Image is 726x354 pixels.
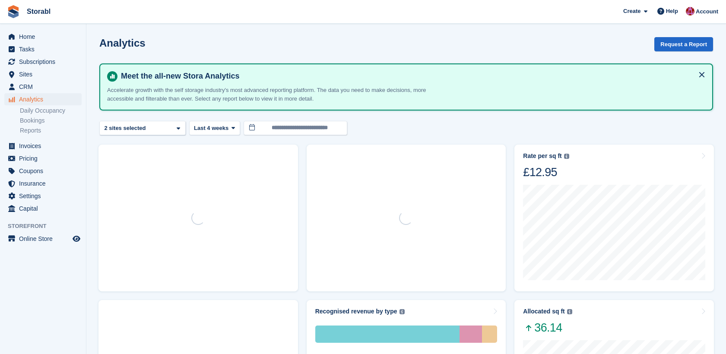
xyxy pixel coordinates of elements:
img: stora-icon-8386f47178a22dfd0bd8f6a31ec36ba5ce8667c1dd55bd0f319d3a0aa187defe.svg [7,5,20,18]
img: icon-info-grey-7440780725fd019a000dd9b08b2336e03edf1995a4989e88bcd33f0948082b44.svg [567,309,572,314]
div: Recognised revenue by type [315,308,397,315]
div: Storage [315,326,460,343]
div: £12.95 [523,165,569,180]
a: menu [4,165,82,177]
a: Bookings [20,117,82,125]
a: menu [4,56,82,68]
span: Invoices [19,140,71,152]
div: Rate per sq ft [523,152,561,160]
a: menu [4,177,82,190]
a: menu [4,31,82,43]
a: Storabl [23,4,54,19]
span: Analytics [19,93,71,105]
span: Help [666,7,678,16]
span: Settings [19,190,71,202]
a: Reports [20,126,82,135]
div: 2 sites selected [103,124,149,133]
a: menu [4,140,82,152]
a: Daily Occupancy [20,107,82,115]
a: menu [4,202,82,215]
span: Capital [19,202,71,215]
span: Tasks [19,43,71,55]
a: menu [4,190,82,202]
img: Eve Williams [686,7,694,16]
h2: Analytics [99,37,146,49]
div: Insurance [460,326,482,343]
span: Sites [19,68,71,80]
a: Preview store [71,234,82,244]
span: Home [19,31,71,43]
span: Storefront [8,222,86,231]
span: Insurance [19,177,71,190]
a: menu [4,81,82,93]
p: Accelerate growth with the self storage industry's most advanced reporting platform. The data you... [107,86,431,103]
span: Coupons [19,165,71,177]
h4: Meet the all-new Stora Analytics [117,71,705,81]
a: menu [4,93,82,105]
span: Online Store [19,233,71,245]
div: Allocated sq ft [523,308,564,315]
span: Subscriptions [19,56,71,68]
a: menu [4,233,82,245]
button: Request a Report [654,37,713,51]
span: 36.14 [523,320,572,335]
span: Last 4 weeks [194,124,228,133]
div: One-off [482,326,497,343]
img: icon-info-grey-7440780725fd019a000dd9b08b2336e03edf1995a4989e88bcd33f0948082b44.svg [399,309,405,314]
span: Pricing [19,152,71,164]
span: CRM [19,81,71,93]
span: Create [623,7,640,16]
span: Account [696,7,718,16]
a: menu [4,43,82,55]
img: icon-info-grey-7440780725fd019a000dd9b08b2336e03edf1995a4989e88bcd33f0948082b44.svg [564,154,569,159]
a: menu [4,68,82,80]
button: Last 4 weeks [189,121,240,135]
a: menu [4,152,82,164]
